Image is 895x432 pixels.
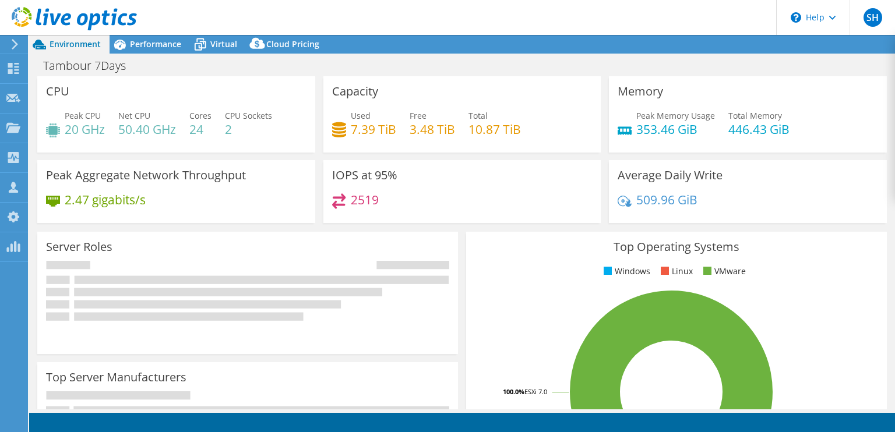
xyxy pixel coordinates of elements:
span: SH [864,8,882,27]
h4: 7.39 TiB [351,123,396,136]
h3: Peak Aggregate Network Throughput [46,169,246,182]
h4: 50.40 GHz [118,123,176,136]
h3: Capacity [332,85,378,98]
span: Peak Memory Usage [636,110,715,121]
h3: Top Server Manufacturers [46,371,186,384]
h1: Tambour 7Days [38,59,144,72]
tspan: ESXi 7.0 [524,387,547,396]
span: Virtual [210,38,237,49]
h4: 2.47 gigabits/s [65,193,146,206]
h4: 446.43 GiB [728,123,790,136]
li: Linux [658,265,693,278]
h4: 20 GHz [65,123,105,136]
h3: IOPS at 95% [332,169,397,182]
h4: 353.46 GiB [636,123,715,136]
tspan: 100.0% [503,387,524,396]
h4: 509.96 GiB [636,193,697,206]
span: Total Memory [728,110,782,121]
h4: 2519 [351,193,379,206]
h3: Average Daily Write [618,169,723,182]
span: Free [410,110,427,121]
span: Cloud Pricing [266,38,319,49]
span: Net CPU [118,110,150,121]
h4: 10.87 TiB [468,123,521,136]
span: Used [351,110,371,121]
li: Windows [601,265,650,278]
span: Peak CPU [65,110,101,121]
span: Performance [130,38,181,49]
li: VMware [700,265,746,278]
h3: Top Operating Systems [475,240,878,253]
span: Environment [50,38,101,49]
h4: 2 [225,123,272,136]
h3: Server Roles [46,240,112,253]
svg: \n [791,12,801,23]
span: Cores [189,110,212,121]
h4: 24 [189,123,212,136]
span: Total [468,110,488,121]
h4: 3.48 TiB [410,123,455,136]
h3: Memory [618,85,663,98]
span: CPU Sockets [225,110,272,121]
h3: CPU [46,85,69,98]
